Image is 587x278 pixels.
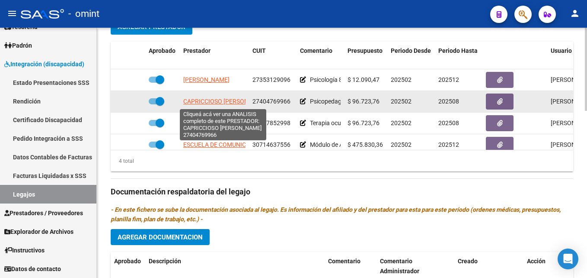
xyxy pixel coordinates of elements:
datatable-header-cell: Periodo Desde [387,42,435,70]
span: Periodo Hasta [438,47,478,54]
span: Comentario [300,47,332,54]
span: 30714637556 [252,141,290,148]
span: CUIT [252,47,266,54]
span: 202508 [438,120,459,126]
span: CAPRICCIOSO [PERSON_NAME] [183,98,270,105]
span: 27353129096 [252,76,290,83]
span: Aprobado [149,47,175,54]
span: 202502 [391,120,412,126]
span: Integración (discapacidad) [4,59,84,69]
span: - omint [68,4,99,23]
h3: Documentación respaldatoria del legajo [111,186,573,198]
span: ESCUELA DE COMUNICACION Y LENGUAJE SIEMBRA S.A. [183,141,339,148]
span: 27367852998 [252,120,290,126]
span: Comentario Administrador [380,258,419,275]
span: Usuario [551,47,572,54]
span: Padrón [4,41,32,50]
mat-icon: person [570,8,580,19]
span: Prestadores / Proveedores [4,208,83,218]
span: Datos de contacto [4,264,61,274]
span: Presupuesto [348,47,383,54]
span: Módulo de Apoyo a la Integración Escolar (Equipo) / 1 al mes [310,141,472,148]
i: - En este fichero se sube la documentación asociada al legajo. Es información del afiliado y del ... [111,206,561,223]
span: 202508 [438,98,459,105]
span: Prestador [183,47,211,54]
span: Psicología 8 sesiones mensuales [310,76,397,83]
span: Instructivos [4,246,45,255]
span: 202512 [438,76,459,83]
span: [PERSON_NAME] [183,120,230,126]
datatable-header-cell: Aprobado [145,42,180,70]
datatable-header-cell: Periodo Hasta [435,42,482,70]
span: 202502 [391,98,412,105]
div: 4 total [111,156,134,166]
datatable-header-cell: CUIT [249,42,297,70]
mat-icon: menu [7,8,17,19]
span: $ 12.090,47 [348,76,380,83]
span: Periodo Desde [391,47,431,54]
span: [PERSON_NAME] [183,76,230,83]
span: Aprobado [114,258,141,265]
span: $ 96.723,76 [348,120,380,126]
span: Descripción [149,258,181,265]
span: 202512 [438,141,459,148]
div: Open Intercom Messenger [558,249,578,269]
datatable-header-cell: Comentario [297,42,344,70]
span: $ 475.830,36 [348,141,383,148]
span: Psicopedagogía 8 sesiones mensuales [310,98,413,105]
span: Creado [458,258,478,265]
span: Terapia ocupacional 8 sesiones mensuales [310,120,424,126]
datatable-header-cell: Presupuesto [344,42,387,70]
span: 202502 [391,141,412,148]
span: $ 96.723,76 [348,98,380,105]
span: 202502 [391,76,412,83]
button: Agregar Documentacion [111,229,210,245]
span: Explorador de Archivos [4,227,73,236]
span: Agregar Documentacion [118,233,203,241]
span: Comentario [328,258,360,265]
datatable-header-cell: Prestador [180,42,249,70]
span: Acción [527,258,546,265]
span: 27404769966 [252,98,290,105]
